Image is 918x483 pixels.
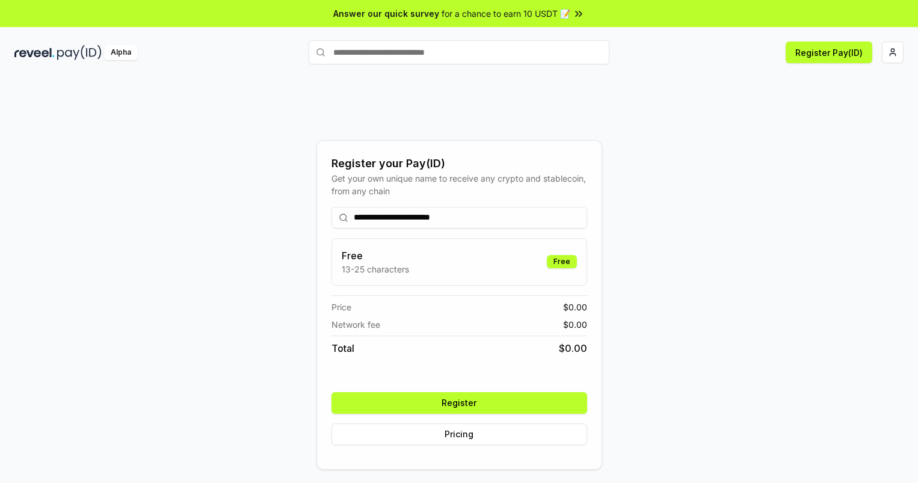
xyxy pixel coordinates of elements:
[57,45,102,60] img: pay_id
[563,318,587,331] span: $ 0.00
[333,7,439,20] span: Answer our quick survey
[331,341,354,355] span: Total
[331,301,351,313] span: Price
[442,7,570,20] span: for a chance to earn 10 USDT 📝
[559,341,587,355] span: $ 0.00
[104,45,138,60] div: Alpha
[786,42,872,63] button: Register Pay(ID)
[331,392,587,414] button: Register
[331,155,587,172] div: Register your Pay(ID)
[547,255,577,268] div: Free
[342,263,409,275] p: 13-25 characters
[331,423,587,445] button: Pricing
[563,301,587,313] span: $ 0.00
[14,45,55,60] img: reveel_dark
[342,248,409,263] h3: Free
[331,172,587,197] div: Get your own unique name to receive any crypto and stablecoin, from any chain
[331,318,380,331] span: Network fee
